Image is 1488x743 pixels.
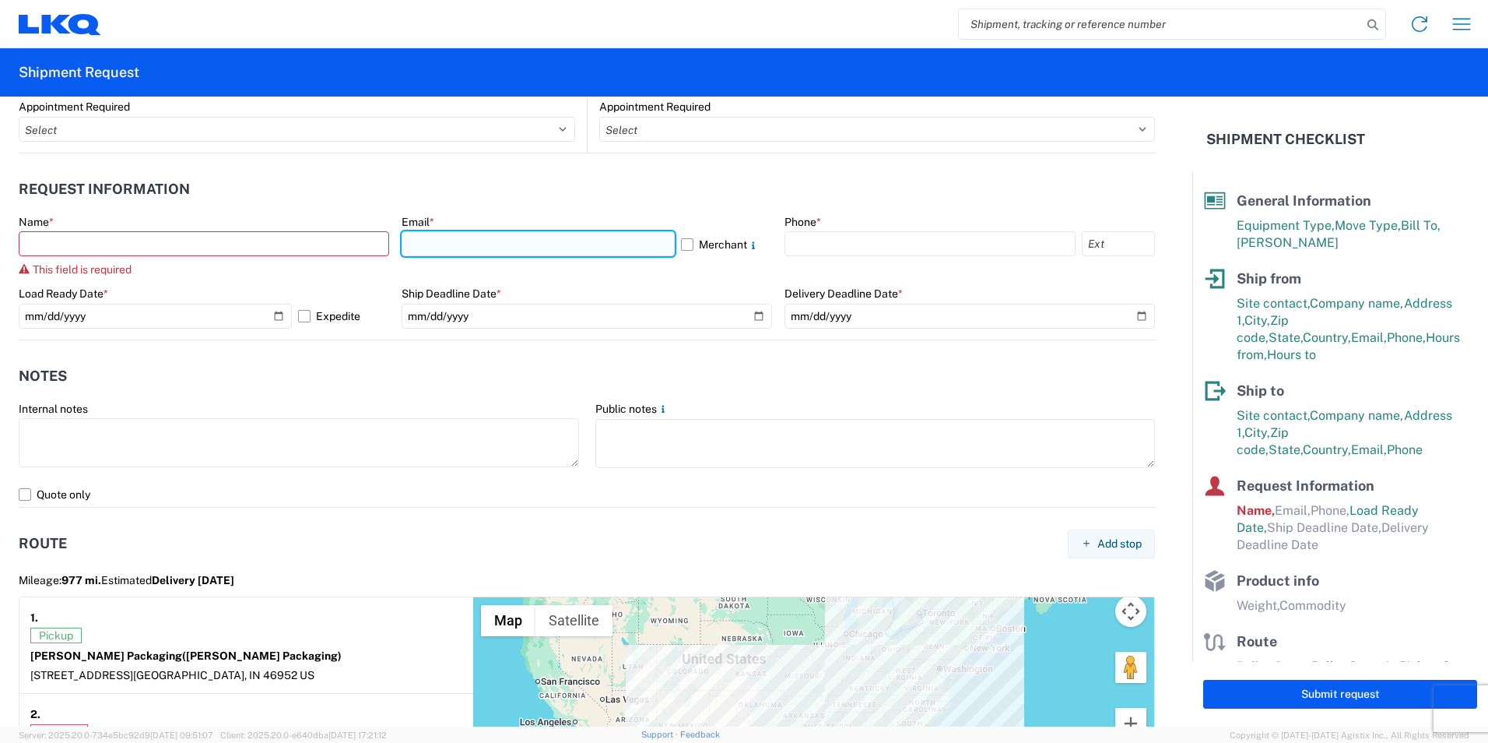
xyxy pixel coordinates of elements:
span: General Information [1237,192,1371,209]
label: Appointment Required [19,100,130,114]
strong: 1. [30,608,38,628]
span: [STREET_ADDRESS] [30,669,133,681]
strong: [PERSON_NAME] Packaging [30,650,342,662]
span: Country, [1303,442,1351,457]
span: Email, [1275,503,1311,518]
label: Email [402,215,434,229]
span: Phone, [1311,503,1349,518]
label: Public notes [595,402,669,416]
span: Site contact, [1237,408,1310,423]
span: Name, [1237,503,1275,518]
button: Show satellite imagery [535,605,612,636]
span: Company name, [1310,296,1404,311]
span: Hours to [1267,347,1316,362]
span: Equipment Type, [1237,218,1335,233]
span: Phone, [1387,330,1426,345]
span: Mileage: [19,574,101,586]
label: Delivery Deadline Date [784,287,903,301]
span: Estimated [101,574,234,586]
span: Bill To, [1401,218,1441,233]
button: Zoom in [1115,708,1146,739]
button: Show street map [481,605,535,636]
span: Server: 2025.20.0-734e5bc92d9 [19,731,213,740]
span: Product info [1237,572,1319,589]
button: Map camera controls [1115,596,1146,627]
span: State, [1269,442,1303,457]
span: [DATE] 09:51:07 [150,731,213,740]
label: Ship Deadline Date [402,287,501,301]
span: City, [1244,313,1270,328]
label: Expedite [298,304,389,329]
label: Load Ready Date [19,287,108,301]
span: Ship from [1237,270,1301,287]
span: Pallet Count, [1237,659,1311,674]
input: Shipment, tracking or reference number [959,9,1362,39]
span: Client: 2025.20.0-e640dba [220,731,387,740]
span: Email, [1351,330,1387,345]
span: [PERSON_NAME] [1237,235,1339,250]
span: Phone [1387,442,1423,457]
label: Name [19,215,54,229]
label: Appointment Required [599,100,711,114]
span: This field is required [33,263,132,276]
button: Add stop [1068,530,1155,558]
span: Site contact, [1237,296,1310,311]
h2: Request Information [19,181,190,197]
span: State, [1269,330,1303,345]
span: Ship to [1237,382,1284,399]
span: Company name, [1310,408,1404,423]
a: Feedback [680,730,720,739]
h2: Shipment Request [19,63,139,82]
span: Copyright © [DATE]-[DATE] Agistix Inc., All Rights Reserved [1230,728,1469,742]
span: Add stop [1097,537,1142,551]
h2: Notes [19,368,67,384]
label: Phone [784,215,821,229]
span: City, [1244,425,1270,440]
span: [DATE] 17:21:12 [328,731,387,740]
label: Quote only [19,482,1155,507]
label: Internal notes [19,402,88,416]
span: Delivery [30,724,88,740]
button: Submit request [1203,680,1477,709]
span: Ship Deadline Date, [1267,520,1381,535]
span: Weight, [1237,598,1279,613]
span: Move Type, [1335,218,1401,233]
h2: Route [19,536,67,551]
button: Drag Pegman onto the map to open Street View [1115,652,1146,683]
span: Country, [1303,330,1351,345]
strong: 2. [30,705,40,724]
h2: Shipment Checklist [1206,130,1365,149]
span: Commodity [1279,598,1346,613]
span: Delivery [DATE] [152,574,234,586]
span: ([PERSON_NAME] Packaging) [182,650,342,662]
span: Email, [1351,442,1387,457]
span: Request Information [1237,477,1374,494]
span: Pallet Count in Pickup Stops equals Pallet Count in delivery stops [1237,659,1476,691]
span: 977 mi. [61,574,101,586]
input: Ext [1082,231,1155,256]
label: Merchant [681,231,772,256]
a: Support [641,730,680,739]
span: Pickup [30,628,82,643]
span: [GEOGRAPHIC_DATA], IN 46952 US [133,669,314,681]
span: Route [1237,633,1277,650]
